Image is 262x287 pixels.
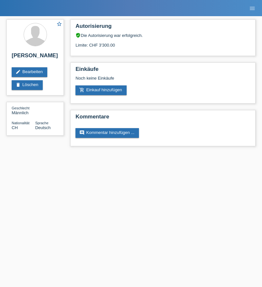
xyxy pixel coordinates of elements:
[246,6,259,10] a: menu
[12,80,43,90] a: deleteLöschen
[249,5,256,12] i: menu
[75,33,81,38] i: verified_user
[75,33,250,38] div: Die Autorisierung war erfolgreich.
[75,114,250,123] h2: Kommentare
[12,121,29,125] span: Nationalität
[35,125,51,130] span: Deutsch
[16,69,21,74] i: edit
[75,23,250,33] h2: Autorisierung
[35,121,49,125] span: Sprache
[12,106,29,110] span: Geschlecht
[12,52,59,62] h2: [PERSON_NAME]
[79,87,85,93] i: add_shopping_cart
[75,66,250,76] h2: Einkäufe
[75,76,250,85] div: Noch keine Einkäufe
[75,38,250,48] div: Limite: CHF 3'300.00
[75,85,127,95] a: add_shopping_cartEinkauf hinzufügen
[56,21,62,28] a: star_border
[12,105,35,115] div: Männlich
[12,67,47,77] a: editBearbeiten
[79,130,85,135] i: comment
[75,128,139,138] a: commentKommentar hinzufügen ...
[12,125,18,130] span: Schweiz
[16,82,21,87] i: delete
[56,21,62,27] i: star_border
